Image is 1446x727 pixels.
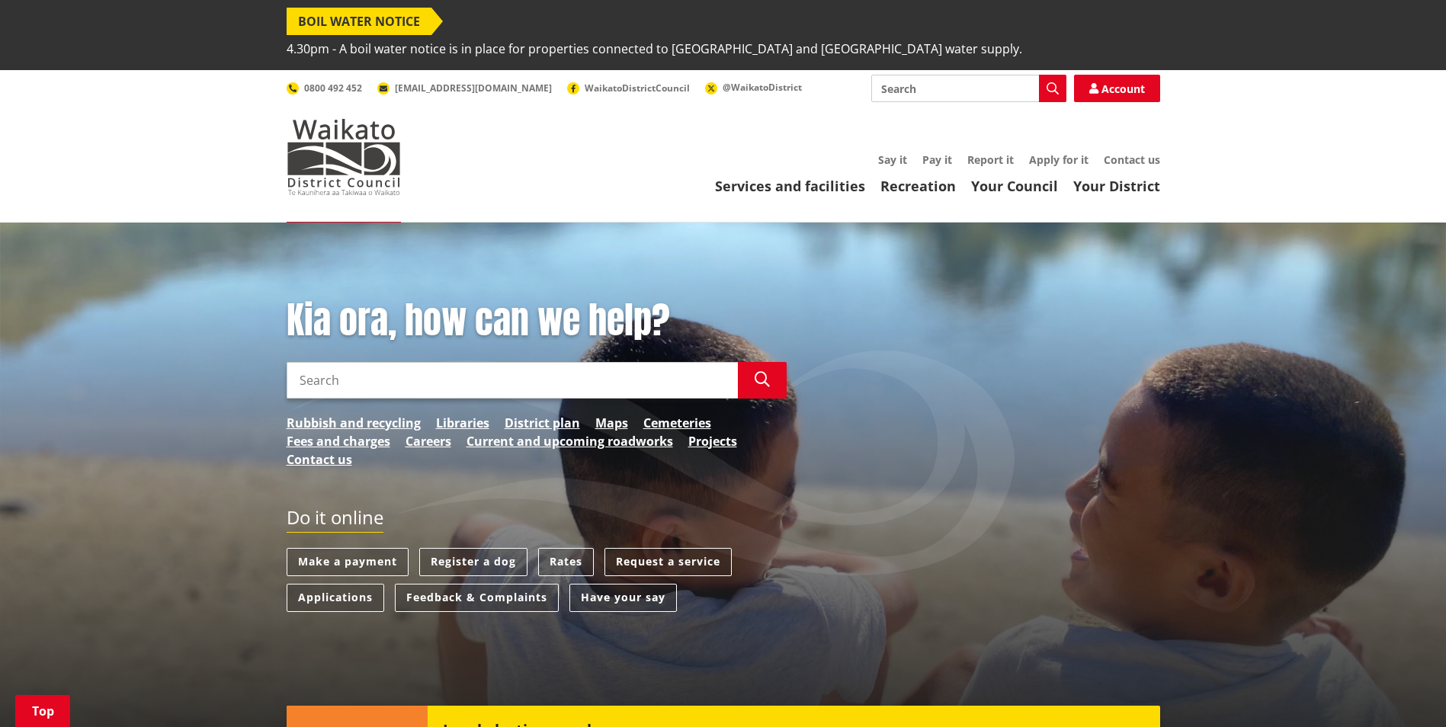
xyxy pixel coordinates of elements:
[971,177,1058,195] a: Your Council
[922,152,952,167] a: Pay it
[395,82,552,94] span: [EMAIL_ADDRESS][DOMAIN_NAME]
[1104,152,1160,167] a: Contact us
[878,152,907,167] a: Say it
[287,35,1022,62] span: 4.30pm - A boil water notice is in place for properties connected to [GEOGRAPHIC_DATA] and [GEOGR...
[567,82,690,94] a: WaikatoDistrictCouncil
[1074,75,1160,102] a: Account
[287,8,431,35] span: BOIL WATER NOTICE
[880,177,956,195] a: Recreation
[287,450,352,469] a: Contact us
[436,414,489,432] a: Libraries
[287,432,390,450] a: Fees and charges
[467,432,673,450] a: Current and upcoming roadworks
[715,177,865,195] a: Services and facilities
[1029,152,1089,167] a: Apply for it
[304,82,362,94] span: 0800 492 452
[688,432,737,450] a: Projects
[287,548,409,576] a: Make a payment
[723,81,802,94] span: @WaikatoDistrict
[569,584,677,612] a: Have your say
[287,507,383,533] h2: Do it online
[871,75,1066,102] input: Search input
[287,119,401,195] img: Waikato District Council - Te Kaunihera aa Takiwaa o Waikato
[287,414,421,432] a: Rubbish and recycling
[419,548,527,576] a: Register a dog
[287,362,738,399] input: Search input
[538,548,594,576] a: Rates
[604,548,732,576] a: Request a service
[1073,177,1160,195] a: Your District
[15,695,70,727] a: Top
[967,152,1014,167] a: Report it
[406,432,451,450] a: Careers
[395,584,559,612] a: Feedback & Complaints
[505,414,580,432] a: District plan
[585,82,690,94] span: WaikatoDistrictCouncil
[287,82,362,94] a: 0800 492 452
[705,81,802,94] a: @WaikatoDistrict
[595,414,628,432] a: Maps
[643,414,711,432] a: Cemeteries
[287,299,787,343] h1: Kia ora, how can we help?
[377,82,552,94] a: [EMAIL_ADDRESS][DOMAIN_NAME]
[287,584,384,612] a: Applications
